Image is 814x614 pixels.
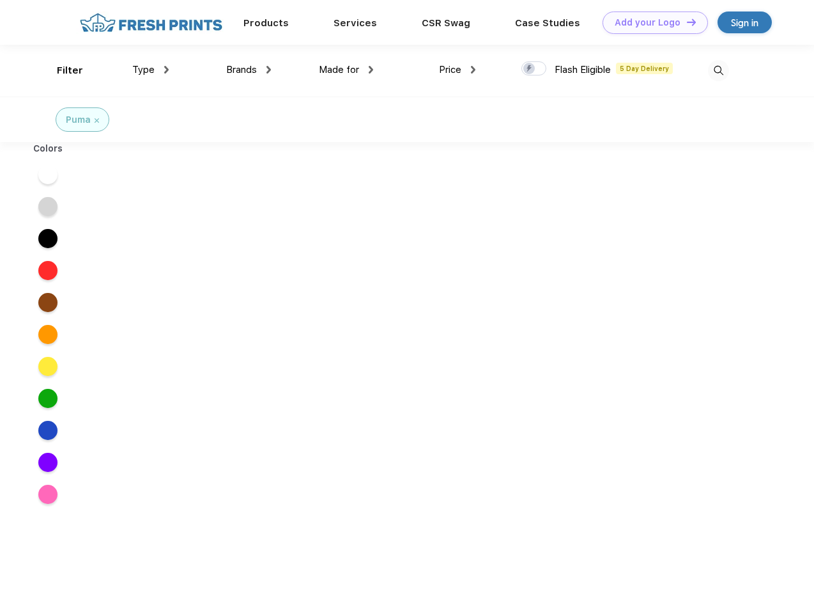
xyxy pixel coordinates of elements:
[708,60,729,81] img: desktop_search.svg
[439,64,461,75] span: Price
[266,66,271,74] img: dropdown.png
[334,17,377,29] a: Services
[471,66,475,74] img: dropdown.png
[24,142,73,155] div: Colors
[243,17,289,29] a: Products
[616,63,673,74] span: 5 Day Delivery
[132,64,155,75] span: Type
[731,15,758,30] div: Sign in
[57,63,83,78] div: Filter
[369,66,373,74] img: dropdown.png
[718,12,772,33] a: Sign in
[95,118,99,123] img: filter_cancel.svg
[555,64,611,75] span: Flash Eligible
[226,64,257,75] span: Brands
[615,17,680,28] div: Add your Logo
[687,19,696,26] img: DT
[66,113,91,127] div: Puma
[319,64,359,75] span: Made for
[76,12,226,34] img: fo%20logo%202.webp
[422,17,470,29] a: CSR Swag
[164,66,169,74] img: dropdown.png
